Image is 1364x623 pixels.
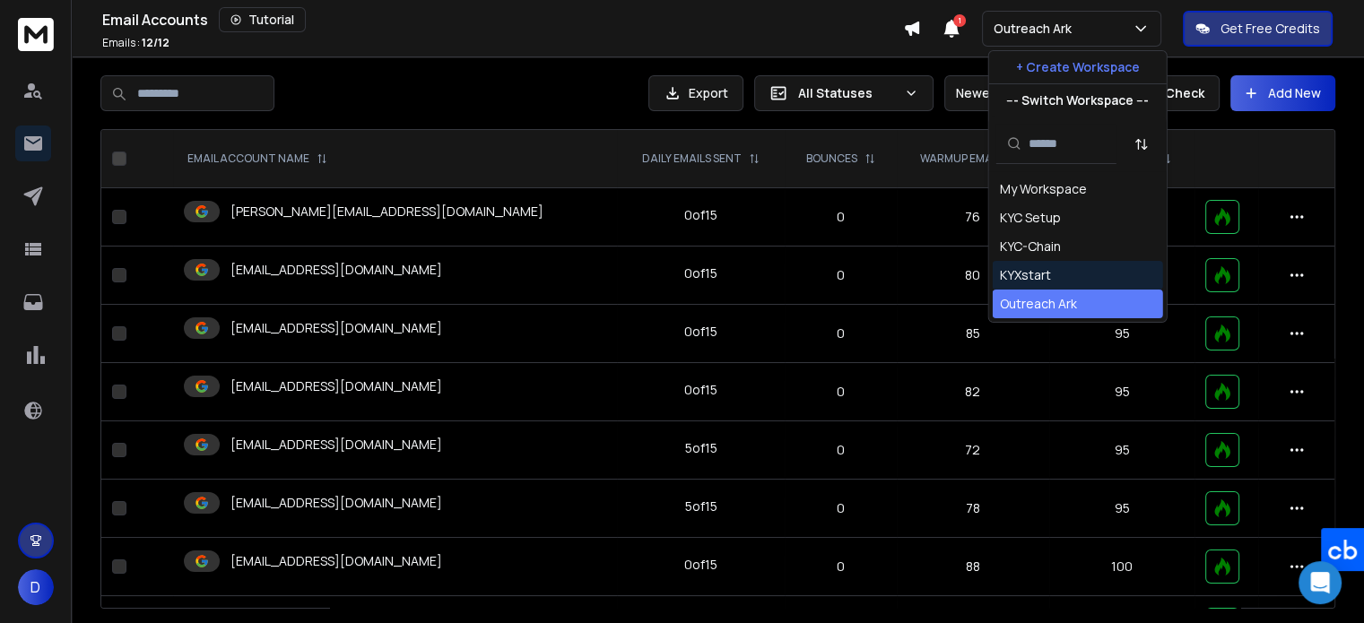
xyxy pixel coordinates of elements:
p: + Create Workspace [1016,58,1140,76]
div: 0 of 15 [684,381,717,399]
td: 85 [897,305,1049,363]
div: KYC Setup [1000,209,1061,227]
p: 0 [795,558,886,575]
div: KYXstart [1000,266,1051,284]
p: DAILY EMAILS SENT [642,151,742,166]
p: WARMUP EMAILS [920,151,1007,166]
button: D [18,569,54,605]
p: 0 [795,499,886,517]
p: [EMAIL_ADDRESS][DOMAIN_NAME] [230,377,442,395]
td: 95 [1049,305,1195,363]
div: Open Intercom Messenger [1299,561,1342,604]
p: 0 [795,383,886,401]
td: 80 [897,247,1049,305]
td: 95 [1049,421,1195,480]
p: [EMAIL_ADDRESS][DOMAIN_NAME] [230,319,442,337]
div: 5 of 15 [685,498,717,515]
p: [EMAIL_ADDRESS][DOMAIN_NAME] [230,436,442,454]
div: 5 of 15 [685,439,717,457]
button: Export [648,75,743,111]
div: My Workspace [1000,180,1087,198]
p: [EMAIL_ADDRESS][DOMAIN_NAME] [230,494,442,512]
div: Outreach Ark [1000,295,1077,313]
p: All Statuses [798,84,897,102]
span: 12 / 12 [142,35,169,50]
p: 0 [795,266,886,284]
div: KYC-Chain [1000,238,1061,255]
td: 82 [897,363,1049,421]
td: 88 [897,538,1049,596]
td: 95 [1049,363,1195,421]
td: 76 [897,188,1049,247]
button: Tutorial [219,7,306,32]
td: 95 [1049,480,1195,538]
div: EMAIL ACCOUNT NAME [187,151,327,166]
p: [EMAIL_ADDRESS][DOMAIN_NAME] [230,261,442,279]
p: Get Free Credits [1221,20,1320,38]
button: Newest [944,75,1061,111]
p: 0 [795,208,886,226]
p: 0 [795,324,886,342]
p: [PERSON_NAME][EMAIL_ADDRESS][DOMAIN_NAME] [230,203,543,221]
button: Add New [1230,75,1335,111]
td: 78 [897,480,1049,538]
p: Emails : [102,36,169,50]
div: 0 of 15 [684,323,717,341]
span: 1 [953,14,966,27]
p: BOUNCES [806,151,857,166]
div: 0 of 15 [684,206,717,224]
td: 72 [897,421,1049,480]
p: Outreach Ark [994,20,1079,38]
button: + Create Workspace [989,51,1167,83]
div: 0 of 15 [684,556,717,574]
p: [EMAIL_ADDRESS][DOMAIN_NAME] [230,552,442,570]
button: Sort by Sort A-Z [1124,126,1160,162]
button: Get Free Credits [1183,11,1333,47]
td: 100 [1049,538,1195,596]
div: Email Accounts [102,7,903,32]
p: --- Switch Workspace --- [1006,91,1149,109]
p: 0 [795,441,886,459]
div: 0 of 15 [684,264,717,282]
